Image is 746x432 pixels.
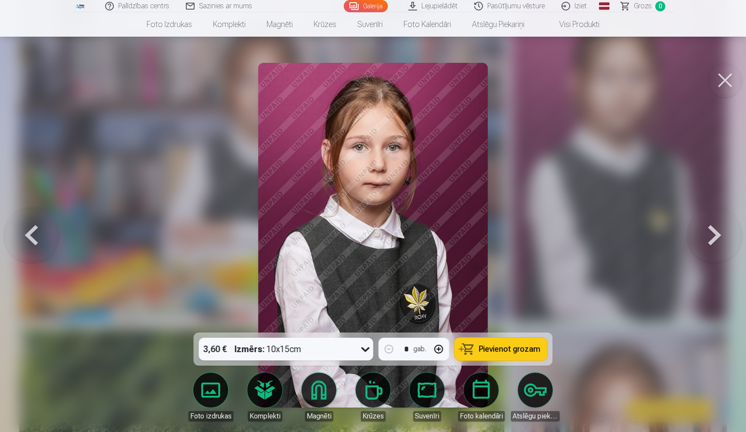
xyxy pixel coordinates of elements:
div: Magnēti [305,411,333,422]
button: Pievienot grozam [455,338,548,360]
a: Atslēgu piekariņi [462,12,535,37]
strong: Izmērs : [235,343,265,355]
a: Magnēti [294,373,343,422]
a: Suvenīri [347,12,393,37]
img: /fa1 [75,3,85,9]
span: Grozs [634,1,652,11]
a: Visi produkti [535,12,610,37]
div: Foto kalendāri [458,411,505,422]
a: Krūzes [303,12,347,37]
span: 0 [655,1,665,11]
div: Komplekti [248,411,282,422]
div: Atslēgu piekariņi [511,411,560,422]
a: Krūzes [349,373,397,422]
div: Foto izdrukas [188,411,233,422]
a: Suvenīri [403,373,452,422]
a: Foto kalendāri [457,373,506,422]
div: 10x15cm [235,338,301,360]
span: Pievienot grozam [479,345,541,353]
div: 3,60 € [199,338,231,360]
div: Suvenīri [413,411,441,422]
a: Foto izdrukas [186,373,235,422]
a: Magnēti [256,12,303,37]
div: gab. [414,344,427,354]
div: Krūzes [361,411,386,422]
a: Atslēgu piekariņi [511,373,560,422]
a: Komplekti [240,373,289,422]
a: Foto kalendāri [393,12,462,37]
a: Komplekti [202,12,256,37]
a: Foto izdrukas [136,12,202,37]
